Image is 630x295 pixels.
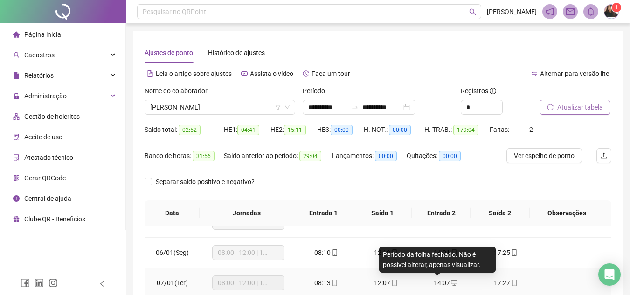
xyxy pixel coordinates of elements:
[530,200,604,226] th: Observações
[490,88,496,94] span: info-circle
[179,125,201,135] span: 02:52
[284,125,306,135] span: 15:11
[314,279,331,287] span: 08:13
[374,249,390,256] span: 12:12
[157,279,188,287] span: 07/01(Ter)
[510,280,518,286] span: mobile
[487,7,537,17] span: [PERSON_NAME]
[332,151,407,161] div: Lançamentos:
[237,125,259,135] span: 04:41
[461,86,496,96] span: Registros
[200,200,294,226] th: Jornadas
[24,215,85,223] span: Clube QR - Beneficios
[13,72,20,79] span: file
[600,152,608,159] span: upload
[547,104,554,110] span: reload
[13,195,20,202] span: info-circle
[353,200,412,226] th: Saída 1
[145,49,193,56] span: Ajustes de ponto
[439,151,461,161] span: 00:00
[331,280,338,286] span: mobile
[294,200,353,226] th: Entrada 1
[224,124,270,135] div: HE 1:
[13,175,20,181] span: qrcode
[510,249,518,256] span: mobile
[156,249,189,256] span: 06/01(Seg)
[303,86,331,96] label: Período
[383,251,481,268] span: Período da folha fechado. Não é possível alterar, apenas visualizar.
[566,7,575,16] span: mail
[24,51,55,59] span: Cadastros
[24,195,71,202] span: Central de ajuda
[389,125,411,135] span: 00:00
[612,3,621,12] sup: Atualize o seu contato no menu Meus Dados
[331,249,338,256] span: mobile
[569,249,571,256] span: -
[351,103,359,111] span: swap-right
[13,31,20,38] span: home
[531,70,538,77] span: swap
[13,52,20,58] span: user-add
[13,134,20,140] span: audit
[557,102,603,112] span: Atualizar tabela
[218,246,279,260] span: 08:00 - 12:00 | 14:00 - 17:20
[156,70,232,77] span: Leia o artigo sobre ajustes
[412,200,471,226] th: Entrada 2
[150,100,290,114] span: JOANDERSON DA SILVA ALEXANDRE
[317,124,364,135] div: HE 3:
[241,70,248,77] span: youtube
[193,151,215,161] span: 31:56
[312,70,350,77] span: Faça um tour
[434,279,450,287] span: 14:07
[514,151,575,161] span: Ver espelho de ponto
[99,281,105,287] span: left
[529,126,533,133] span: 2
[145,151,224,161] div: Banco de horas:
[615,4,618,11] span: 1
[604,5,618,19] img: 81374
[490,126,511,133] span: Faltas:
[453,125,478,135] span: 179:04
[145,124,224,135] div: Saldo total:
[24,31,62,38] span: Página inicial
[208,49,265,56] span: Histórico de ajustes
[424,124,490,135] div: H. TRAB.:
[569,279,571,287] span: -
[152,177,258,187] span: Separar saldo positivo e negativo?
[469,8,476,15] span: search
[218,276,279,290] span: 08:00 - 12:00 | 14:00 - 17:20
[598,263,621,286] div: Open Intercom Messenger
[35,278,44,288] span: linkedin
[270,124,317,135] div: HE 2:
[145,200,200,226] th: Data
[24,113,80,120] span: Gestão de holerites
[587,7,595,16] span: bell
[331,125,353,135] span: 00:00
[375,151,397,161] span: 00:00
[13,93,20,99] span: lock
[24,72,54,79] span: Relatórios
[21,278,30,288] span: facebook
[13,113,20,120] span: apartment
[450,280,457,286] span: desktop
[284,104,290,110] span: down
[407,151,472,161] div: Quitações:
[145,86,214,96] label: Nome do colaborador
[374,279,390,287] span: 12:07
[546,7,554,16] span: notification
[537,208,597,218] span: Observações
[275,104,281,110] span: filter
[48,278,58,288] span: instagram
[24,92,67,100] span: Administração
[147,70,153,77] span: file-text
[299,151,321,161] span: 29:04
[471,200,529,226] th: Saída 2
[390,280,398,286] span: mobile
[24,154,73,161] span: Atestado técnico
[250,70,293,77] span: Assista o vídeo
[314,249,331,256] span: 08:10
[494,279,510,287] span: 17:27
[540,100,610,115] button: Atualizar tabela
[24,133,62,141] span: Aceite de uso
[303,70,309,77] span: history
